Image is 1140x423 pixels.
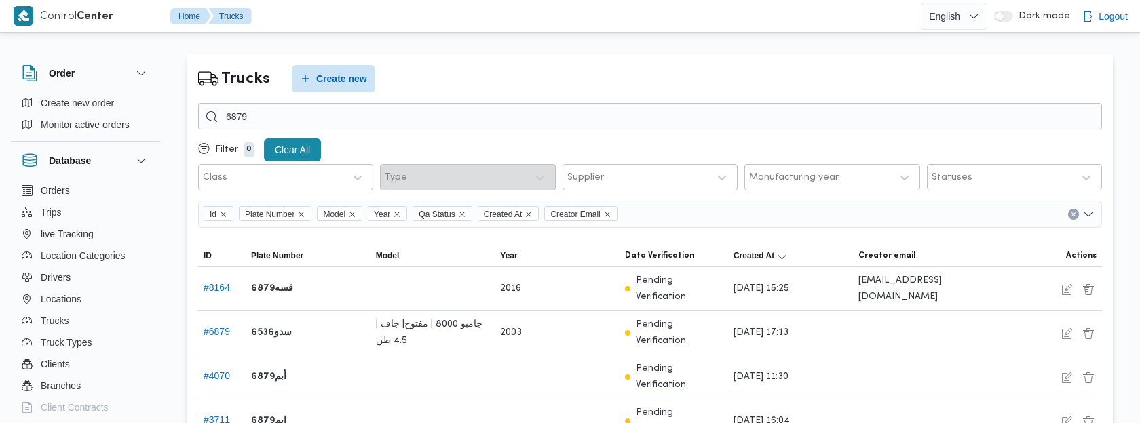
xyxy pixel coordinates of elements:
[239,206,311,221] span: Plate Number
[41,378,81,394] span: Branches
[292,65,375,92] button: Create new
[16,180,155,201] button: Orders
[500,281,521,297] span: 2016
[567,172,604,183] div: Supplier
[204,370,230,381] button: #4070
[1099,8,1128,24] span: Logout
[458,210,466,218] button: Remove Qa Status from selection in this group
[208,8,252,24] button: Trucks
[41,226,94,242] span: live Tracking
[370,245,495,266] button: Model
[41,117,130,133] span: Monitor active orders
[203,172,227,183] div: Class
[500,325,522,341] span: 2003
[317,206,362,221] span: Model
[204,206,233,221] span: Id
[14,6,33,26] img: X8yXhbKr1z7QwAAAABJRU5ErkJggg==
[219,210,227,218] button: Remove Id from selection in this group
[49,153,91,169] h3: Database
[41,399,109,416] span: Client Contracts
[932,172,972,183] div: Statuses
[495,245,620,266] button: Year
[376,250,400,261] span: Model
[16,201,155,223] button: Trips
[1066,250,1097,261] span: Actions
[16,375,155,397] button: Branches
[41,182,70,199] span: Orders
[16,331,155,353] button: Truck Types
[603,210,611,218] button: Remove Creator Email from selection in this group
[858,273,972,305] span: [EMAIL_ADDRESS][DOMAIN_NAME]
[41,291,81,307] span: Locations
[22,153,149,169] button: Database
[49,65,75,81] h3: Order
[1013,11,1070,22] span: Dark mode
[245,207,294,222] span: Plate Number
[41,334,92,350] span: Truck Types
[41,269,71,285] span: Drivers
[264,138,321,161] button: Clear All
[297,210,305,218] button: Remove Plate Number from selection in this group
[16,397,155,418] button: Client Contracts
[734,369,788,385] span: [DATE] 11:30
[636,317,723,349] p: Pending Verification
[376,317,490,349] span: جامبو 8000 | مفتوح| جاف | 4.5 طن
[625,250,694,261] span: Data Verification
[484,207,522,222] span: Created At
[16,114,155,136] button: Monitor active orders
[77,12,113,22] b: Center
[41,356,70,372] span: Clients
[41,247,126,264] span: Location Categories
[374,207,390,222] span: Year
[244,142,254,157] p: 0
[16,310,155,331] button: Trucks
[636,361,723,393] p: Pending Verification
[419,207,455,222] span: Qa Status
[16,288,155,310] button: Locations
[11,92,160,141] div: Order
[323,207,345,222] span: Model
[478,206,539,221] span: Created At
[1083,209,1094,220] button: Open list of options
[221,67,270,91] h2: Trucks
[636,273,723,305] p: Pending Verification
[1077,3,1133,30] button: Logout
[204,250,212,261] span: ID
[1068,209,1079,220] button: Clear input
[550,207,600,222] span: Creator Email
[544,206,617,221] span: Creator Email
[734,281,789,297] span: [DATE] 15:25
[734,325,788,341] span: [DATE] 17:13
[204,326,230,337] button: #6879
[246,245,370,266] button: Plate Number
[41,204,62,220] span: Trips
[251,369,286,385] b: 6879أبم
[16,266,155,288] button: Drivers
[204,282,230,293] button: #8164
[198,103,1102,129] input: Search...
[525,210,533,218] button: Remove Created At from selection in this group
[210,207,216,222] span: Id
[16,92,155,114] button: Create new order
[728,245,853,266] button: Created AtSorted in descending order
[858,250,915,261] span: Creator email
[22,65,149,81] button: Order
[368,206,407,221] span: Year
[734,250,774,261] span: Created At; Sorted in descending order
[16,245,155,266] button: Location Categories
[215,144,238,155] p: Filter
[500,250,517,261] span: Year
[393,210,401,218] button: Remove Year from selection in this group
[41,313,69,329] span: Trucks
[251,325,292,341] b: سدو6536
[348,210,356,218] button: Remove Model from selection in this group
[413,206,472,221] span: Qa Status
[251,281,293,297] b: قسه6879
[251,250,303,261] span: Plate Number
[16,353,155,375] button: Clients
[316,70,367,87] span: Create new
[41,95,114,111] span: Create new order
[170,8,211,24] button: Home
[198,245,246,266] button: ID
[749,172,839,183] div: Manufacturing year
